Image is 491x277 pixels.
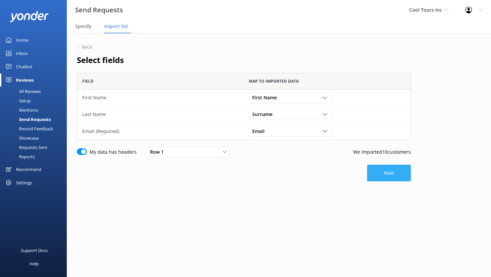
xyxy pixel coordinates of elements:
[75,5,123,15] h3: Send Requests
[4,133,67,143] a: Showcase
[150,148,168,156] span: Row 1
[4,124,67,133] a: Record Feedback
[4,105,38,115] div: Mentions
[252,111,277,118] span: Surname
[353,148,411,156] p: We imported 10 customers
[4,105,67,115] a: Mentions
[82,94,239,101] div: First Name
[77,45,93,49] button: Back
[90,148,137,156] label: My data has headers
[4,96,31,105] div: Setup
[82,78,94,84] span: Field
[10,11,48,22] img: yonder-white-logo.png
[367,165,411,181] button: Next
[29,257,39,270] div: Help
[4,96,67,105] a: Setup
[252,128,269,135] span: Email
[409,7,442,13] span: Cool Tours Inc
[77,54,411,66] h2: Select fields
[16,60,32,73] div: Chatbot
[4,152,35,161] div: Reports
[77,90,411,140] div: grid
[4,115,67,124] a: Send Requests
[4,143,47,152] div: Requests Sent
[16,176,32,189] div: Settings
[249,78,299,84] span: Map to imported data
[4,87,41,96] div: All Reviews
[4,87,67,96] a: All Reviews
[21,244,48,257] div: Support Docs
[4,143,67,152] a: Requests Sent
[4,152,67,161] a: Reports
[16,73,34,87] div: Reviews
[82,111,239,118] div: Last Name
[104,23,128,30] span: Import list
[75,23,92,30] span: Specify
[4,124,53,133] div: Record Feedback
[252,94,281,101] span: First Name
[82,45,93,49] h6: Back
[16,47,28,60] div: Inbox
[82,128,239,135] div: Email (Required)
[4,133,39,143] div: Showcase
[4,115,51,124] div: Send Requests
[16,33,28,47] div: Home
[16,163,41,176] div: Recommend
